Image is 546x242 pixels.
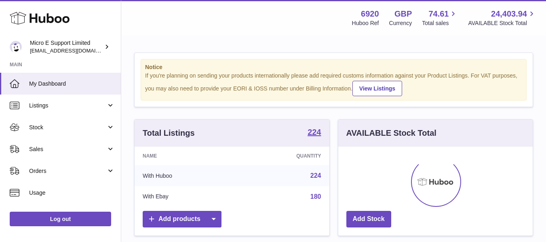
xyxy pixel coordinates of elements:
[310,172,321,179] a: 224
[10,41,22,53] img: contact@micropcsupport.com
[30,47,119,54] span: [EMAIL_ADDRESS][DOMAIN_NAME]
[422,8,458,27] a: 74.61 Total sales
[422,19,458,27] span: Total sales
[468,8,536,27] a: 24,403.94 AVAILABLE Stock Total
[30,39,103,55] div: Micro E Support Limited
[346,128,436,139] h3: AVAILABLE Stock Total
[491,8,527,19] span: 24,403.94
[310,193,321,200] a: 180
[135,186,237,207] td: With Ebay
[143,128,195,139] h3: Total Listings
[29,167,106,175] span: Orders
[308,128,321,136] strong: 224
[468,19,536,27] span: AVAILABLE Stock Total
[29,189,115,197] span: Usage
[10,212,111,226] a: Log out
[135,165,237,186] td: With Huboo
[308,128,321,138] a: 224
[428,8,449,19] span: 74.61
[394,8,412,19] strong: GBP
[145,63,522,71] strong: Notice
[29,124,106,131] span: Stock
[352,19,379,27] div: Huboo Ref
[29,80,115,88] span: My Dashboard
[143,211,221,227] a: Add products
[237,147,329,165] th: Quantity
[145,72,522,96] div: If you're planning on sending your products internationally please add required customs informati...
[389,19,412,27] div: Currency
[346,211,391,227] a: Add Stock
[29,102,106,109] span: Listings
[29,145,106,153] span: Sales
[135,147,237,165] th: Name
[352,81,402,96] a: View Listings
[361,8,379,19] strong: 6920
